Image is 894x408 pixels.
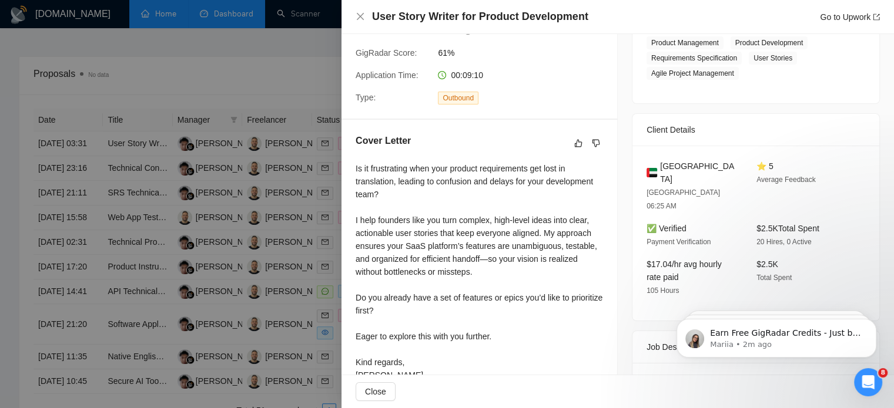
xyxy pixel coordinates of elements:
button: Close [356,382,396,401]
span: 20 Hires, 0 Active [756,238,811,246]
span: like [574,139,582,148]
span: Outbound [438,92,478,104]
img: 🇦🇪 [647,166,657,179]
span: [GEOGRAPHIC_DATA] 06:25 AM [647,188,720,210]
button: Close [356,12,365,22]
div: Job Description [647,331,865,363]
span: Payment Verification [647,238,711,246]
span: 61% [438,46,614,59]
span: Total Spent [756,274,792,282]
div: Is it frustrating when your product requirements get lost in translation, leading to confusion an... [356,162,603,382]
span: GigRadar Score: [356,48,417,58]
span: clock-circle [438,71,446,79]
span: Type: [356,93,376,102]
div: Client Details [647,114,865,146]
span: User Stories [749,52,797,65]
span: $2.5K Total Spent [756,224,819,233]
h4: User Story Writer for Product Development [372,9,588,24]
span: close [356,12,365,21]
span: $2.5K [756,259,778,269]
span: export [873,14,880,21]
span: Agile Project Management [647,67,739,80]
h5: Cover Letter [356,134,411,148]
button: dislike [589,136,603,150]
span: Product Management [647,36,724,49]
iframe: Intercom notifications message [659,294,894,376]
span: Close [365,385,386,398]
span: Bid Amount: [356,26,400,35]
span: [GEOGRAPHIC_DATA] [660,160,738,186]
span: ⭐ 5 [756,161,774,171]
button: like [571,136,585,150]
span: dislike [592,139,600,148]
span: $17.04/hr avg hourly rate paid [647,259,722,282]
span: ✅ Verified [647,224,687,233]
span: 105 Hours [647,286,679,295]
span: 8 [878,368,888,377]
span: Product Development [731,36,808,49]
span: Requirements Specification [647,52,742,65]
span: Average Feedback [756,176,816,184]
span: 00:09:10 [451,70,483,80]
a: Go to Upworkexport [820,12,880,22]
span: Application Time: [356,70,418,80]
iframe: Intercom live chat [854,368,882,396]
